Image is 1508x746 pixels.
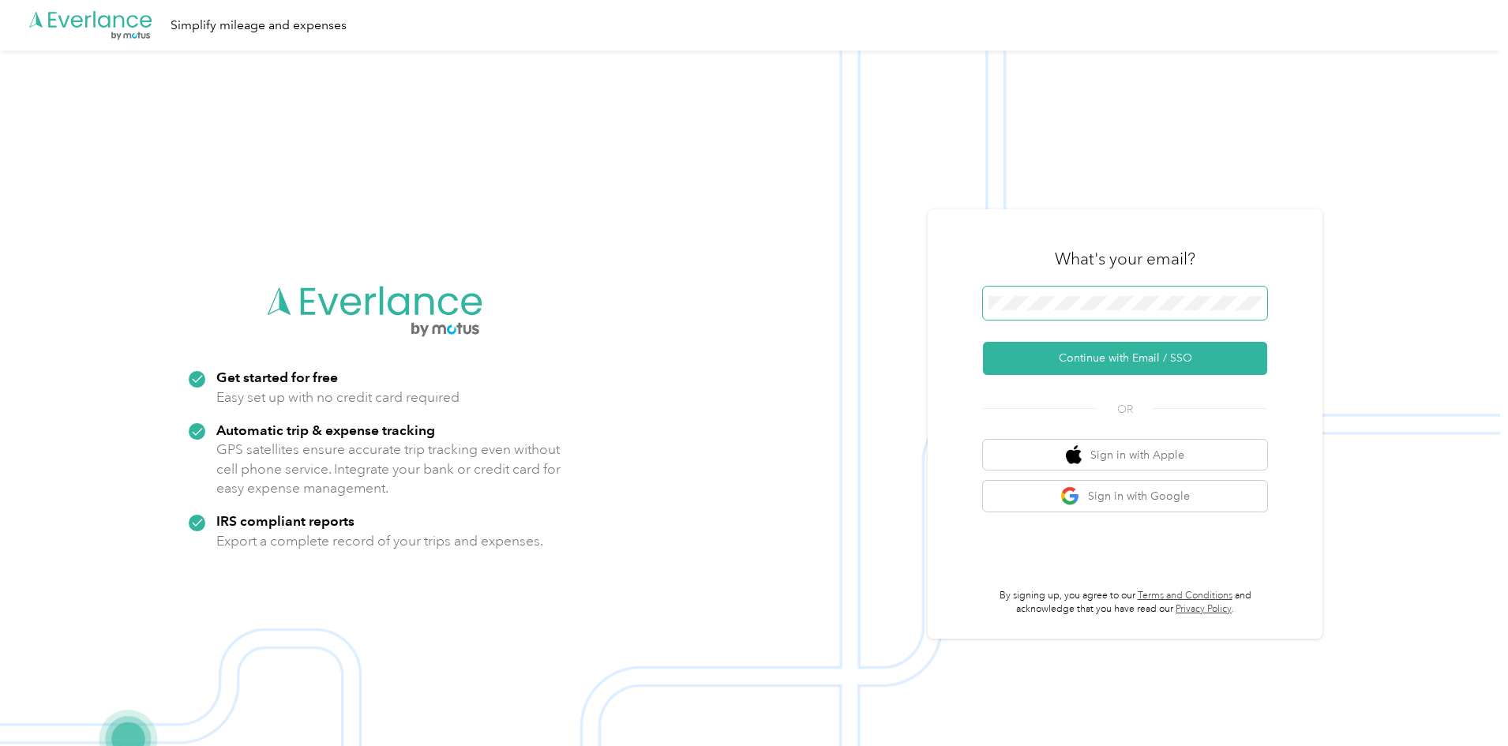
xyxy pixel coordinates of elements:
[1066,445,1082,465] img: apple logo
[983,481,1267,512] button: google logoSign in with Google
[983,440,1267,470] button: apple logoSign in with Apple
[1055,248,1195,270] h3: What's your email?
[1138,590,1232,602] a: Terms and Conditions
[216,388,460,407] p: Easy set up with no credit card required
[216,512,354,529] strong: IRS compliant reports
[216,369,338,385] strong: Get started for free
[171,16,347,36] div: Simplify mileage and expenses
[216,440,561,498] p: GPS satellites ensure accurate trip tracking even without cell phone service. Integrate your bank...
[216,531,543,551] p: Export a complete record of your trips and expenses.
[1176,603,1232,615] a: Privacy Policy
[1060,486,1080,506] img: google logo
[983,342,1267,375] button: Continue with Email / SSO
[983,589,1267,617] p: By signing up, you agree to our and acknowledge that you have read our .
[216,422,435,438] strong: Automatic trip & expense tracking
[1097,401,1153,418] span: OR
